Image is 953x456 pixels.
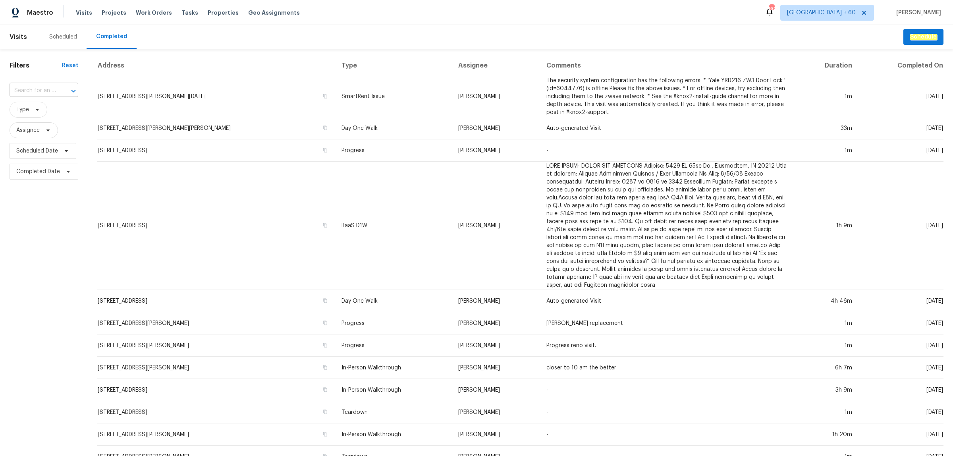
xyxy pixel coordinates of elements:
td: [PERSON_NAME] [452,290,540,312]
th: Type [335,55,452,76]
th: Completed On [858,55,943,76]
td: [DATE] [858,334,943,357]
td: [STREET_ADDRESS] [97,379,335,401]
td: [PERSON_NAME] [452,162,540,290]
td: [DATE] [858,290,943,312]
td: Day One Walk [335,290,452,312]
span: Visits [76,9,92,17]
span: Properties [208,9,239,17]
span: Assignee [16,126,40,134]
td: [STREET_ADDRESS] [97,162,335,290]
td: Auto-generated Visit [540,290,794,312]
span: Work Orders [136,9,172,17]
td: 1m [794,312,858,334]
td: - [540,139,794,162]
th: Comments [540,55,794,76]
td: [STREET_ADDRESS][PERSON_NAME] [97,423,335,446]
td: [PERSON_NAME] [452,76,540,117]
button: Open [68,85,79,97]
td: Progress [335,139,452,162]
em: Schedule [910,34,937,40]
td: [DATE] [858,401,943,423]
span: Geo Assignments [248,9,300,17]
td: Progress [335,334,452,357]
div: 803 [769,5,774,13]
td: [PERSON_NAME] [452,117,540,139]
input: Search for an address... [10,85,56,97]
h1: Filters [10,62,62,70]
td: In-Person Walkthrough [335,423,452,446]
td: Progress [335,312,452,334]
span: Tasks [181,10,198,15]
td: [STREET_ADDRESS] [97,401,335,423]
td: 1h 20m [794,423,858,446]
td: [STREET_ADDRESS][PERSON_NAME] [97,357,335,379]
td: 3h 9m [794,379,858,401]
span: Completed Date [16,168,60,176]
td: [DATE] [858,139,943,162]
td: 1m [794,76,858,117]
td: - [540,379,794,401]
td: [PERSON_NAME] [452,357,540,379]
td: - [540,401,794,423]
td: 1m [794,401,858,423]
td: [STREET_ADDRESS][PERSON_NAME][PERSON_NAME] [97,117,335,139]
td: In-Person Walkthrough [335,379,452,401]
button: Copy Address [322,93,329,100]
td: 1h 9m [794,162,858,290]
td: [DATE] [858,76,943,117]
td: [STREET_ADDRESS][PERSON_NAME] [97,312,335,334]
td: [DATE] [858,379,943,401]
span: Type [16,106,29,114]
div: Scheduled [49,33,77,41]
td: [DATE] [858,117,943,139]
td: Teardown [335,401,452,423]
button: Copy Address [322,386,329,393]
td: [DATE] [858,312,943,334]
td: [PERSON_NAME] [452,312,540,334]
span: [GEOGRAPHIC_DATA] + 60 [787,9,856,17]
th: Duration [794,55,858,76]
div: Reset [62,62,78,70]
button: Copy Address [322,297,329,304]
td: Day One Walk [335,117,452,139]
td: 1m [794,139,858,162]
td: 6h 7m [794,357,858,379]
span: Maestro [27,9,53,17]
span: Projects [102,9,126,17]
button: Schedule [903,29,943,45]
td: [PERSON_NAME] [452,334,540,357]
button: Copy Address [322,431,329,438]
td: 33m [794,117,858,139]
td: [DATE] [858,357,943,379]
td: [STREET_ADDRESS] [97,139,335,162]
td: [DATE] [858,423,943,446]
td: [DATE] [858,162,943,290]
button: Copy Address [322,124,329,131]
td: [PERSON_NAME] [452,379,540,401]
th: Assignee [452,55,540,76]
td: Auto-generated Visit [540,117,794,139]
td: 4h 46m [794,290,858,312]
button: Copy Address [322,222,329,229]
td: The security system configuration has the following errors: * 'Yale YRD216 ZW3 Door Lock ' (id=60... [540,76,794,117]
td: 1m [794,334,858,357]
th: Address [97,55,335,76]
td: [STREET_ADDRESS] [97,290,335,312]
td: RaaS D1W [335,162,452,290]
span: [PERSON_NAME] [893,9,941,17]
td: Progress reno visit. [540,334,794,357]
div: Completed [96,33,127,41]
td: - [540,423,794,446]
td: [PERSON_NAME] [452,423,540,446]
td: [STREET_ADDRESS][PERSON_NAME] [97,334,335,357]
span: Visits [10,28,27,46]
td: [PERSON_NAME] replacement [540,312,794,334]
button: Copy Address [322,408,329,415]
td: LORE IPSUM- DOLOR SIT AMETCONS Adipisc: 5429 EL 65se Do., Eiusmodtem, IN 20212 Utla et dolorem: A... [540,162,794,290]
button: Copy Address [322,364,329,371]
td: closer to 10 am the better [540,357,794,379]
td: [STREET_ADDRESS][PERSON_NAME][DATE] [97,76,335,117]
button: Copy Address [322,319,329,327]
span: Scheduled Date [16,147,58,155]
